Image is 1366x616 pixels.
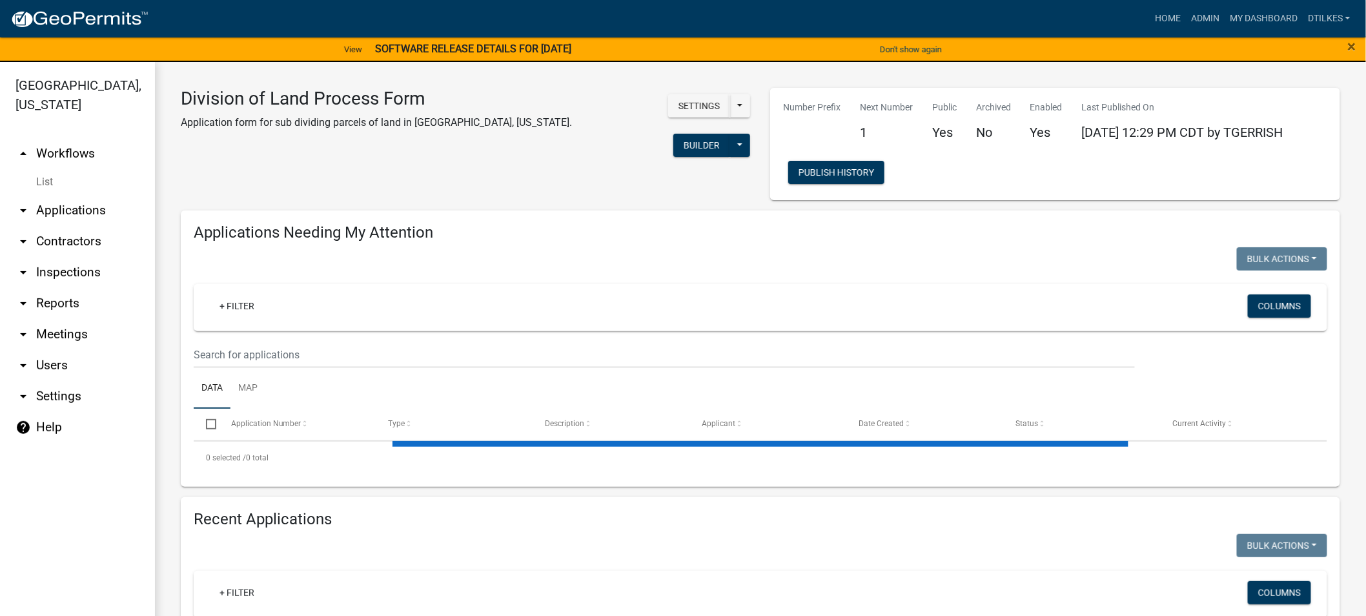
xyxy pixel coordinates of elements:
button: Columns [1248,581,1311,604]
a: Map [230,368,265,409]
i: help [15,420,31,435]
wm-modal-confirm: Workflow Publish History [788,168,884,178]
button: Don't show again [875,39,947,60]
span: Current Activity [1172,419,1226,428]
a: Data [194,368,230,409]
p: Number Prefix [783,101,841,114]
span: [DATE] 12:29 PM CDT by TGERRISH [1082,125,1283,140]
p: Archived [976,101,1011,114]
span: Date Created [859,419,904,428]
p: Next Number [860,101,913,114]
button: Builder [673,134,730,157]
p: Last Published On [1082,101,1283,114]
button: Bulk Actions [1237,247,1327,271]
button: Settings [668,94,730,118]
p: Enabled [1030,101,1063,114]
span: Status [1015,419,1038,428]
button: Close [1348,39,1356,54]
strong: SOFTWARE RELEASE DETAILS FOR [DATE] [375,43,571,55]
p: Application form for sub dividing parcels of land in [GEOGRAPHIC_DATA], [US_STATE]. [181,115,572,130]
span: Application Number [231,419,301,428]
h4: Recent Applications [194,510,1327,529]
button: Columns [1248,294,1311,318]
i: arrow_drop_down [15,296,31,311]
a: Admin [1186,6,1225,31]
p: Public [932,101,957,114]
span: Type [388,419,405,428]
h5: 1 [860,125,913,140]
a: My Dashboard [1225,6,1303,31]
datatable-header-cell: Date Created [846,409,1003,440]
i: arrow_drop_down [15,234,31,249]
i: arrow_drop_down [15,327,31,342]
datatable-header-cell: Status [1003,409,1160,440]
a: Home [1150,6,1186,31]
a: + Filter [209,581,265,604]
h5: Yes [932,125,957,140]
h4: Applications Needing My Attention [194,223,1327,242]
span: × [1348,37,1356,56]
datatable-header-cell: Description [533,409,689,440]
button: Bulk Actions [1237,534,1327,557]
datatable-header-cell: Current Activity [1160,409,1317,440]
i: arrow_drop_up [15,146,31,161]
span: Applicant [702,419,735,428]
h5: No [976,125,1011,140]
i: arrow_drop_down [15,389,31,404]
span: Description [545,419,584,428]
h3: Division of Land Process Form [181,88,572,110]
datatable-header-cell: Type [375,409,532,440]
button: Publish History [788,161,884,184]
i: arrow_drop_down [15,358,31,373]
input: Search for applications [194,342,1135,368]
span: 0 selected / [206,453,246,462]
i: arrow_drop_down [15,203,31,218]
a: dtilkes [1303,6,1356,31]
div: 0 total [194,442,1327,474]
i: arrow_drop_down [15,265,31,280]
datatable-header-cell: Applicant [689,409,846,440]
h5: Yes [1030,125,1063,140]
datatable-header-cell: Select [194,409,218,440]
a: View [339,39,367,60]
datatable-header-cell: Application Number [218,409,375,440]
a: + Filter [209,294,265,318]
